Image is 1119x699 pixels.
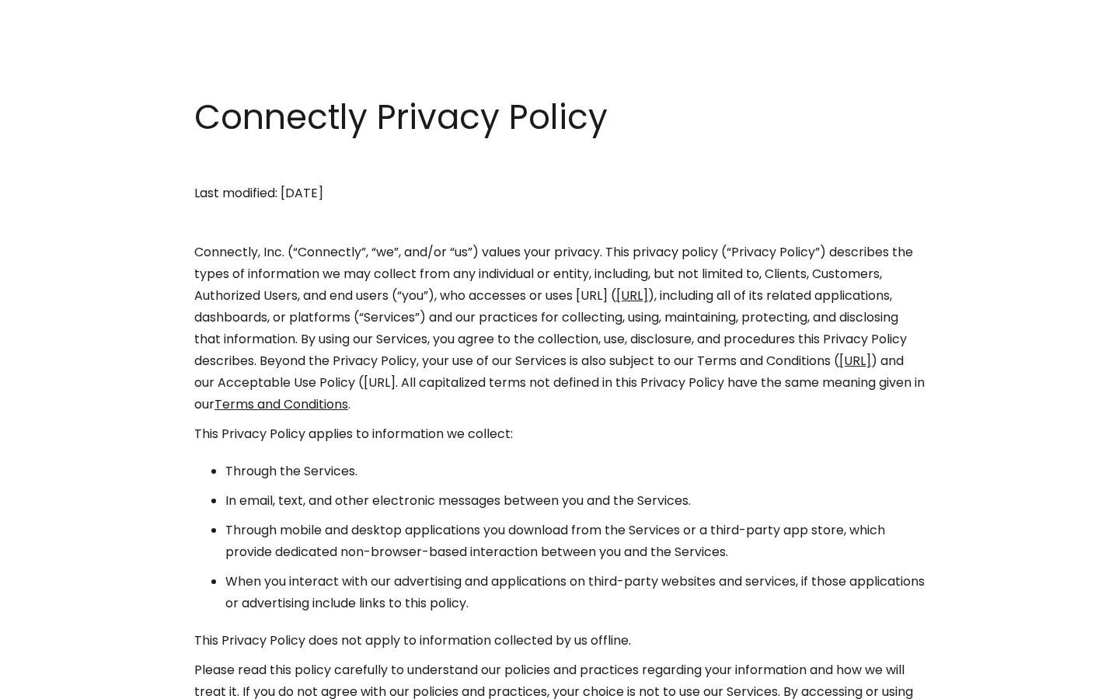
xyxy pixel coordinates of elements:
[16,670,93,694] aside: Language selected: English
[214,395,348,413] a: Terms and Conditions
[194,93,925,141] h1: Connectly Privacy Policy
[194,153,925,175] p: ‍
[225,520,925,563] li: Through mobile and desktop applications you download from the Services or a third-party app store...
[839,352,871,370] a: [URL]
[194,183,925,204] p: Last modified: [DATE]
[194,242,925,416] p: Connectly, Inc. (“Connectly”, “we”, and/or “us”) values your privacy. This privacy policy (“Priva...
[194,423,925,445] p: This Privacy Policy applies to information we collect:
[225,490,925,512] li: In email, text, and other electronic messages between you and the Services.
[194,212,925,234] p: ‍
[194,630,925,652] p: This Privacy Policy does not apply to information collected by us offline.
[225,461,925,482] li: Through the Services.
[31,672,93,694] ul: Language list
[616,287,648,304] a: [URL]
[225,571,925,614] li: When you interact with our advertising and applications on third-party websites and services, if ...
